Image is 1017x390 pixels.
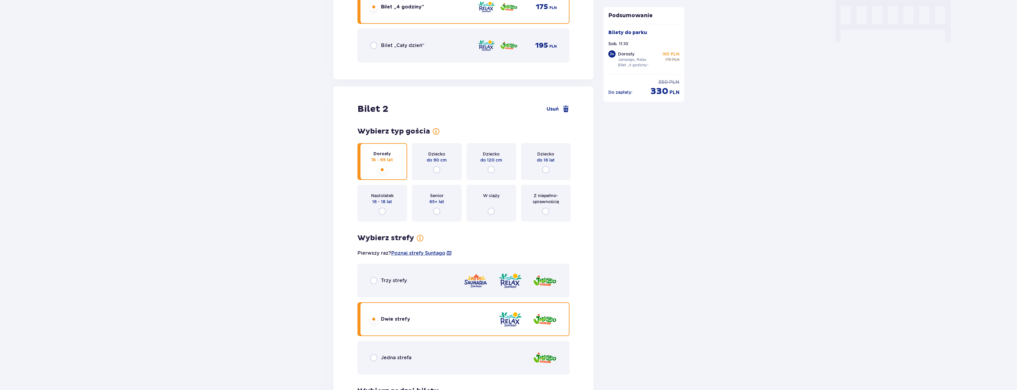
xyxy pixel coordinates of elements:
[665,57,671,62] span: 175
[669,79,679,86] span: PLN
[618,51,635,57] p: Dorosły
[381,4,424,10] span: Bilet „4 godziny”
[537,157,555,163] span: do 16 lat
[650,86,668,97] span: 330
[381,316,410,322] span: Dwie strefy
[672,57,679,62] span: PLN
[618,57,647,62] p: Jamango, Relax
[536,2,548,11] span: 175
[526,193,565,205] span: Z niepełno­sprawnością
[662,51,679,57] p: 165 PLN
[391,250,445,256] a: Poznaj strefy Suntago
[498,272,522,289] img: Relax
[477,39,495,52] img: Relax
[357,127,430,136] h3: Wybierz typ gościa
[500,39,518,52] img: Jamango
[533,272,557,289] img: Jamango
[381,42,424,49] span: Bilet „Cały dzień”
[604,12,684,19] p: Podsumowanie
[533,349,557,366] img: Jamango
[549,5,557,11] span: PLN
[500,1,518,13] img: Jamango
[372,199,392,205] span: 16 - 18 lat
[357,234,414,243] h3: Wybierz strefy
[658,79,668,86] span: 350
[483,151,500,157] span: Dziecko
[547,106,559,112] span: Usuń
[430,193,444,199] span: Senior
[463,272,488,289] img: Saunaria
[381,277,407,284] span: Trzy strefy
[608,50,616,58] div: 2 x
[608,29,647,36] p: Bilety do parku
[547,105,569,113] a: Usuń
[357,103,388,115] h2: Bilet 2
[357,250,452,256] p: Pierwszy raz?
[428,151,445,157] span: Dziecko
[381,354,411,361] span: Jedna strefa
[373,151,391,157] span: Dorosły
[618,62,649,68] p: Bilet „4 godziny”
[480,157,502,163] span: do 120 cm
[535,41,548,50] span: 195
[483,193,500,199] span: W ciąży
[477,1,495,13] img: Relax
[427,157,447,163] span: do 90 cm
[549,44,557,49] span: PLN
[537,151,554,157] span: Dziecko
[669,89,679,96] span: PLN
[608,41,628,47] p: Sob. 11.10
[608,89,632,95] p: Do zapłaty :
[498,311,522,328] img: Relax
[429,199,444,205] span: 65+ lat
[371,157,393,163] span: 18 - 65 lat
[371,193,394,199] span: Nastolatek
[533,311,557,328] img: Jamango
